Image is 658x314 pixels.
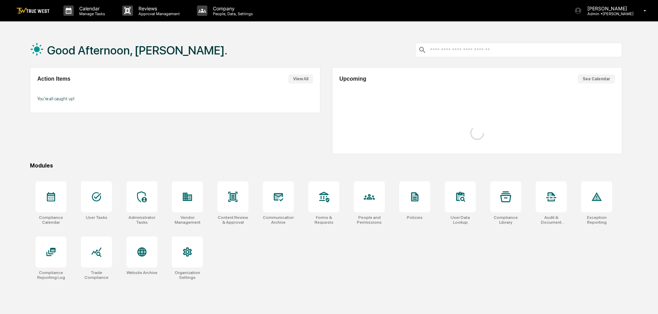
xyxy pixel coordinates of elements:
[207,6,256,11] p: Company
[172,215,203,225] div: Vendor Management
[407,215,423,220] div: Policies
[35,215,66,225] div: Compliance Calendar
[354,215,385,225] div: People and Permissions
[582,11,634,16] p: Admin • [PERSON_NAME]
[86,215,107,220] div: User Tasks
[37,96,313,101] p: You're all caught up!
[288,74,313,83] button: View All
[81,270,112,280] div: Trade Compliance
[263,215,294,225] div: Communications Archive
[578,74,615,83] button: See Calendar
[30,162,622,169] div: Modules
[172,270,203,280] div: Organization Settings
[133,11,183,16] p: Approval Management
[308,215,339,225] div: Forms & Requests
[74,6,109,11] p: Calendar
[207,11,256,16] p: People, Data, Settings
[133,6,183,11] p: Reviews
[126,215,157,225] div: Administrator Tasks
[126,270,157,275] div: Website Archive
[490,215,521,225] div: Compliance Library
[47,43,227,57] h1: Good Afternoon, [PERSON_NAME].
[37,76,70,82] h2: Action Items
[582,6,634,11] p: [PERSON_NAME]
[445,215,476,225] div: User Data Lookup
[536,215,567,225] div: Audit & Document Logs
[581,215,612,225] div: Exception Reporting
[339,76,366,82] h2: Upcoming
[17,8,50,14] img: logo
[74,11,109,16] p: Manage Tasks
[35,270,66,280] div: Compliance Reporting Log
[217,215,248,225] div: Content Review & Approval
